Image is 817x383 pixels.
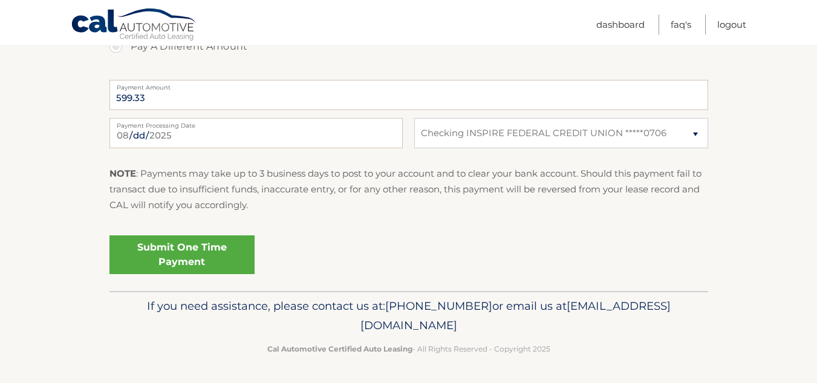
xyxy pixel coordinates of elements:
span: [EMAIL_ADDRESS][DOMAIN_NAME] [360,299,671,332]
input: Payment Date [109,118,403,148]
input: Payment Amount [109,80,708,110]
p: If you need assistance, please contact us at: or email us at [117,296,700,335]
a: FAQ's [671,15,691,34]
strong: NOTE [109,168,136,179]
strong: Cal Automotive Certified Auto Leasing [267,344,412,353]
a: Cal Automotive [71,8,198,43]
label: Payment Processing Date [109,118,403,128]
p: - All Rights Reserved - Copyright 2025 [117,342,700,355]
span: [PHONE_NUMBER] [385,299,492,313]
p: : Payments may take up to 3 business days to post to your account and to clear your bank account.... [109,166,708,214]
a: Dashboard [596,15,645,34]
a: Submit One Time Payment [109,235,255,274]
a: Logout [717,15,746,34]
label: Payment Amount [109,80,708,90]
label: Pay A Different Amount [109,34,708,59]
